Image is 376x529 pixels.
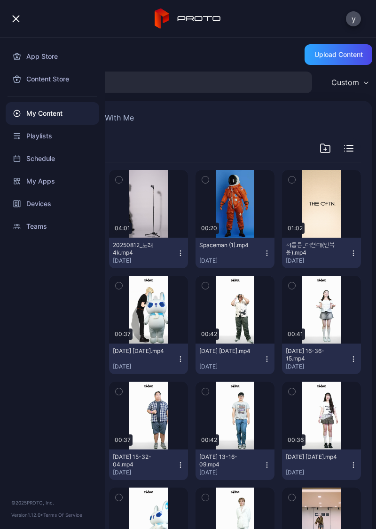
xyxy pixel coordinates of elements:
[113,347,164,355] div: 2025-07-27 11-27-32.mp4
[286,241,337,256] div: 세롭튼_더현대(반복용).mp4
[314,51,363,58] div: Upload Content
[346,11,361,26] button: y
[282,449,361,480] button: [DATE] [DATE].mp4[DATE]
[11,512,43,518] span: Version 1.12.0 •
[286,257,350,264] div: [DATE]
[6,192,99,215] a: Devices
[113,469,177,476] div: [DATE]
[6,215,99,238] a: Teams
[196,344,274,374] button: [DATE] [DATE].mp4[DATE]
[113,257,177,264] div: [DATE]
[113,453,164,468] div: 2025-07-26 15-32-04.mp4
[43,512,82,518] a: Terms Of Service
[6,45,99,68] a: App Store
[199,347,251,355] div: 2025-07-26 17-08-24.mp4
[286,363,350,370] div: [DATE]
[305,44,372,65] button: Upload Content
[113,241,164,256] div: 20250812_노래4k.mp4
[109,238,188,268] button: 20250812_노래4k.mp4[DATE]
[282,344,361,374] button: [DATE] 16-36-15.mp4[DATE]
[199,241,251,249] div: Spaceman (1).mp4
[196,449,274,480] button: [DATE] 13-16-09.mp4[DATE]
[6,125,99,147] a: Playlists
[6,170,99,192] a: My Apps
[199,257,263,264] div: [DATE]
[286,347,337,362] div: 2025-07-26 16-36-15.mp4
[327,72,372,93] button: Custom
[196,238,274,268] button: Spaceman (1).mp4[DATE]
[199,453,251,468] div: 2025-07-26 13-16-09.mp4
[113,363,177,370] div: [DATE]
[6,147,99,170] a: Schedule
[109,344,188,374] button: [DATE] [DATE].mp4[DATE]
[286,453,337,461] div: 2025-07-26 11-27-02.mp4
[286,469,350,476] div: [DATE]
[6,68,99,90] a: Content Store
[199,363,263,370] div: [DATE]
[282,238,361,268] button: 세롭튼_더현대(반복용).mp4[DATE]
[331,78,359,87] div: Custom
[76,112,136,127] button: Shared With Me
[199,469,263,476] div: [DATE]
[109,449,188,480] button: [DATE] 15-32-04.mp4[DATE]
[6,102,99,125] a: My Content
[11,499,94,506] div: © 2025 PROTO, Inc.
